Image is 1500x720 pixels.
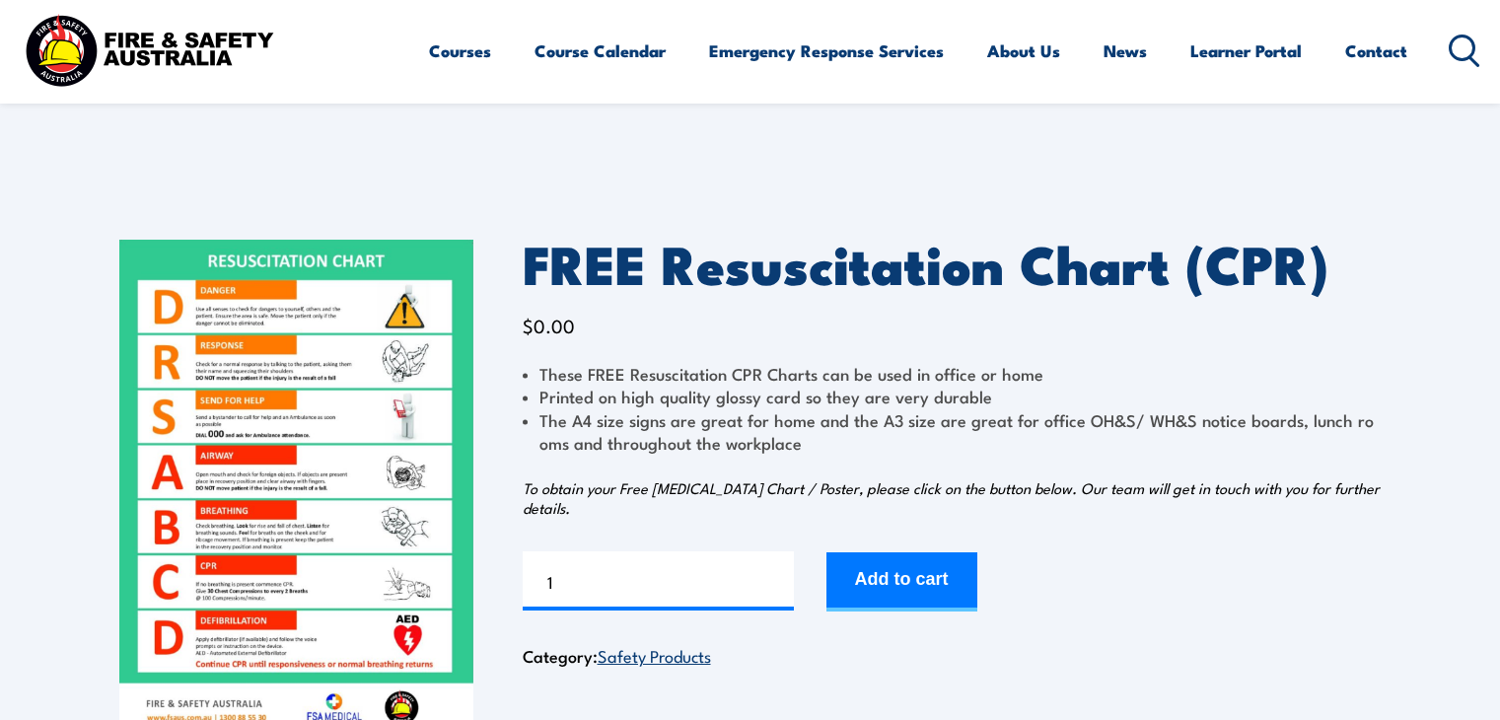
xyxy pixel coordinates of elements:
bdi: 0.00 [523,312,575,338]
li: The A4 size signs are great for home and the A3 size are great for office OH&S/ WH&S notice board... [523,408,1382,455]
a: News [1104,25,1147,77]
li: Printed on high quality glossy card so they are very durable [523,385,1382,407]
input: Product quantity [523,551,794,611]
a: Course Calendar [535,25,666,77]
a: Safety Products [598,643,711,667]
a: About Us [987,25,1060,77]
a: Emergency Response Services [709,25,944,77]
a: Contact [1345,25,1407,77]
li: These FREE Resuscitation CPR Charts can be used in office or home [523,362,1382,385]
span: Category: [523,643,711,668]
em: To obtain your Free [MEDICAL_DATA] Chart / Poster, please click on the button below. Our team wil... [523,477,1380,518]
a: Courses [429,25,491,77]
h1: FREE Resuscitation Chart (CPR) [523,240,1382,286]
a: Learner Portal [1190,25,1302,77]
span: $ [523,312,534,338]
button: Add to cart [826,552,977,612]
